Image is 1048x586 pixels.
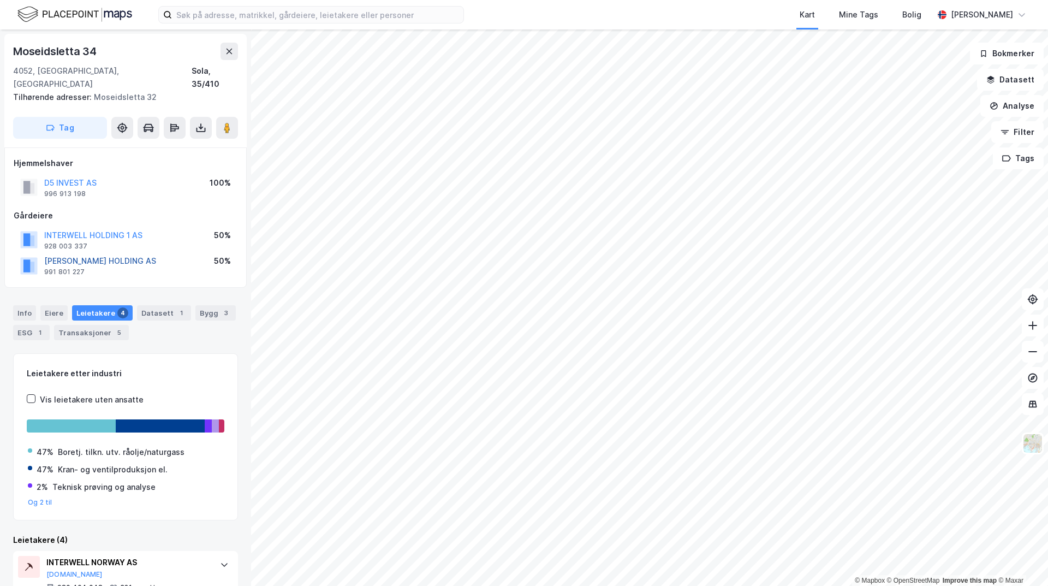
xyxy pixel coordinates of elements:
a: Mapbox [855,577,885,584]
div: 50% [214,254,231,268]
button: Datasett [977,69,1044,91]
div: Datasett [137,305,191,321]
div: Leietakere (4) [13,534,238,547]
div: 4 [117,307,128,318]
div: 5 [114,327,124,338]
img: Z [1022,433,1043,454]
div: 2% [37,481,48,494]
button: Bokmerker [970,43,1044,64]
button: Analyse [980,95,1044,117]
button: [DOMAIN_NAME] [46,570,103,579]
div: 100% [210,176,231,190]
div: 928 003 337 [44,242,87,251]
div: 47% [37,446,53,459]
div: Mine Tags [839,8,878,21]
button: Tags [993,147,1044,169]
div: [PERSON_NAME] [951,8,1013,21]
div: 4052, [GEOGRAPHIC_DATA], [GEOGRAPHIC_DATA] [13,64,192,91]
div: Sola, 35/410 [192,64,238,91]
div: 991 801 227 [44,268,85,276]
img: logo.f888ab2527a4732fd821a326f86c7f29.svg [17,5,132,24]
div: Moseidsletta 32 [13,91,229,104]
a: OpenStreetMap [887,577,940,584]
div: Leietakere etter industri [27,367,224,380]
button: Filter [991,121,1044,143]
div: 50% [214,229,231,242]
input: Søk på adresse, matrikkel, gårdeiere, leietakere eller personer [172,7,463,23]
div: 1 [34,327,45,338]
div: Kontrollprogram for chat [993,534,1048,586]
div: Info [13,305,36,321]
div: ESG [13,325,50,340]
div: 3 [221,307,231,318]
div: Leietakere [72,305,133,321]
div: Hjemmelshaver [14,157,237,170]
div: INTERWELL NORWAY AS [46,556,209,569]
div: Gårdeiere [14,209,237,222]
div: 1 [176,307,187,318]
div: 47% [37,463,53,476]
iframe: Chat Widget [993,534,1048,586]
div: Vis leietakere uten ansatte [40,393,144,406]
div: Kart [800,8,815,21]
button: Tag [13,117,107,139]
button: Og 2 til [28,498,52,507]
span: Tilhørende adresser: [13,92,94,102]
div: Moseidsletta 34 [13,43,99,60]
div: Transaksjoner [54,325,129,340]
div: Bygg [195,305,236,321]
div: Eiere [40,305,68,321]
div: Kran- og ventilproduksjon el. [58,463,168,476]
div: Teknisk prøving og analyse [52,481,156,494]
div: Bolig [902,8,921,21]
a: Improve this map [943,577,997,584]
div: Boretj. tilkn. utv. råolje/naturgass [58,446,184,459]
div: 996 913 198 [44,190,86,198]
